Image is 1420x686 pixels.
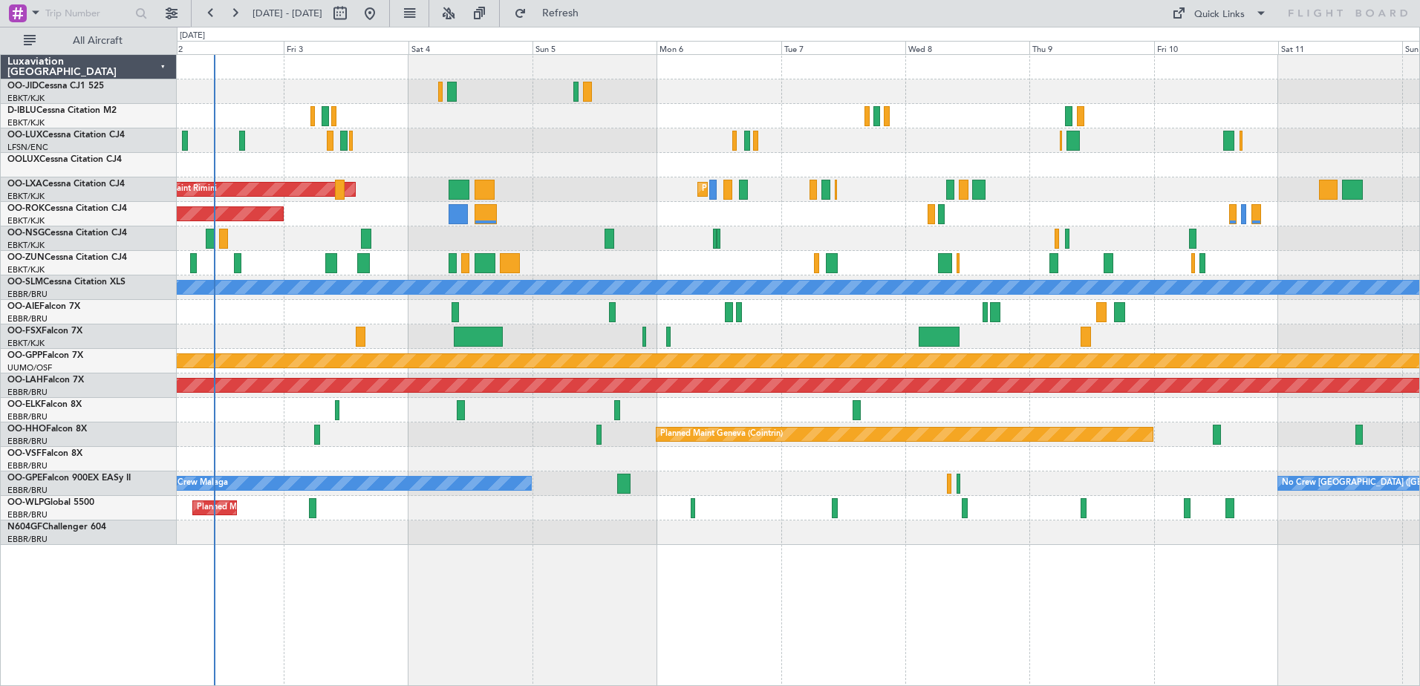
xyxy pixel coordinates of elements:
div: Planned Maint Kortrijk-[GEOGRAPHIC_DATA] [702,178,875,200]
span: OO-AIE [7,302,39,311]
a: OO-AIEFalcon 7X [7,302,80,311]
div: Thu 9 [1029,41,1153,54]
a: EBBR/BRU [7,411,48,422]
a: OO-LAHFalcon 7X [7,376,84,385]
a: OO-NSGCessna Citation CJ4 [7,229,127,238]
a: OO-ELKFalcon 8X [7,400,82,409]
div: [DATE] [180,30,205,42]
div: Fri 10 [1154,41,1278,54]
a: D-IBLUCessna Citation M2 [7,106,117,115]
span: OO-GPP [7,351,42,360]
a: OOLUXCessna Citation CJ4 [7,155,122,164]
a: OO-WLPGlobal 5500 [7,498,94,507]
a: OO-FSXFalcon 7X [7,327,82,336]
a: OO-JIDCessna CJ1 525 [7,82,104,91]
span: OO-SLM [7,278,43,287]
a: EBBR/BRU [7,460,48,471]
a: EBKT/KJK [7,117,45,128]
span: OO-LXA [7,180,42,189]
div: Wed 8 [905,41,1029,54]
span: Refresh [530,8,592,19]
span: OO-FSX [7,327,42,336]
a: EBKT/KJK [7,215,45,226]
button: Refresh [507,1,596,25]
a: EBBR/BRU [7,313,48,324]
span: D-IBLU [7,106,36,115]
button: All Aircraft [16,29,161,53]
a: OO-SLMCessna Citation XLS [7,278,126,287]
span: OO-VSF [7,449,42,458]
div: Fri 3 [284,41,408,54]
a: LFSN/ENC [7,142,48,153]
div: Tue 7 [781,41,905,54]
a: N604GFChallenger 604 [7,523,106,532]
a: OO-GPPFalcon 7X [7,351,83,360]
a: EBKT/KJK [7,264,45,275]
span: [DATE] - [DATE] [253,7,322,20]
a: OO-HHOFalcon 8X [7,425,87,434]
span: OO-ZUN [7,253,45,262]
div: Sat 11 [1278,41,1402,54]
a: EBBR/BRU [7,485,48,496]
a: EBBR/BRU [7,509,48,520]
a: EBBR/BRU [7,436,48,447]
a: EBKT/KJK [7,191,45,202]
span: All Aircraft [39,36,157,46]
span: OO-LAH [7,376,43,385]
span: OO-GPE [7,474,42,483]
a: EBBR/BRU [7,534,48,545]
div: Planned Maint Milan (Linate) [197,497,304,519]
div: Planned Maint Geneva (Cointrin) [660,423,783,445]
div: Sat 4 [408,41,532,54]
a: OO-VSFFalcon 8X [7,449,82,458]
a: EBBR/BRU [7,289,48,300]
span: OO-WLP [7,498,44,507]
span: OO-ROK [7,204,45,213]
div: No Crew Malaga [163,472,228,494]
a: EBKT/KJK [7,93,45,104]
div: Sun 5 [532,41,657,54]
span: OOLUX [7,155,39,164]
a: OO-ZUNCessna Citation CJ4 [7,253,127,262]
a: UUMO/OSF [7,362,52,373]
span: OO-HHO [7,425,46,434]
span: OO-ELK [7,400,41,409]
a: EBKT/KJK [7,240,45,251]
a: OO-LXACessna Citation CJ4 [7,180,125,189]
div: AOG Maint Rimini [148,178,217,200]
a: OO-LUXCessna Citation CJ4 [7,131,125,140]
div: Thu 2 [160,41,284,54]
div: Quick Links [1194,7,1245,22]
a: OO-GPEFalcon 900EX EASy II [7,474,131,483]
input: Trip Number [45,2,131,24]
button: Quick Links [1165,1,1274,25]
span: N604GF [7,523,42,532]
div: Mon 6 [657,41,781,54]
span: OO-NSG [7,229,45,238]
span: OO-JID [7,82,39,91]
a: EBBR/BRU [7,387,48,398]
span: OO-LUX [7,131,42,140]
a: OO-ROKCessna Citation CJ4 [7,204,127,213]
a: EBKT/KJK [7,338,45,349]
